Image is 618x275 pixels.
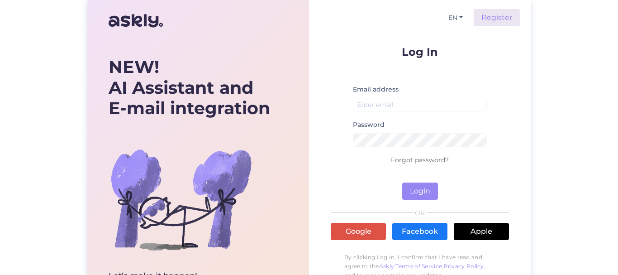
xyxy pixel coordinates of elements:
a: Facebook [392,223,447,240]
a: Privacy Policy [444,263,484,270]
p: Log In [331,46,509,58]
a: Forgot password? [391,156,449,164]
label: Email address [353,85,399,94]
input: Enter email [353,98,487,112]
a: Askly Terms of Service [379,263,442,270]
a: Register [474,9,520,26]
a: Apple [454,223,509,240]
button: Login [402,183,438,200]
img: bg-askly [109,127,253,272]
b: NEW! [109,56,159,77]
div: AI Assistant and E-mail integration [109,57,270,119]
img: Askly [109,10,163,32]
a: Google [331,223,386,240]
span: OR [414,210,427,216]
label: Password [353,120,385,130]
button: EN [445,11,466,24]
